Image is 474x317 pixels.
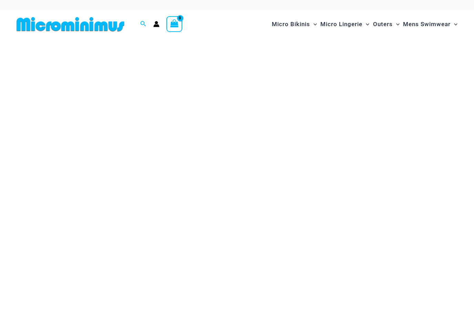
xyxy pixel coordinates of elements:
span: Micro Lingerie [320,15,362,33]
nav: Site Navigation [269,13,460,36]
span: Micro Bikinis [272,15,310,33]
span: Mens Swimwear [403,15,451,33]
span: Menu Toggle [451,15,457,33]
span: Menu Toggle [362,15,369,33]
a: Mens SwimwearMenu ToggleMenu Toggle [401,14,459,35]
a: Search icon link [140,20,146,29]
a: View Shopping Cart, empty [166,16,182,32]
span: Outers [373,15,393,33]
span: Menu Toggle [310,15,317,33]
a: Micro BikinisMenu ToggleMenu Toggle [270,14,319,35]
img: MM SHOP LOGO FLAT [14,17,127,32]
a: Micro LingerieMenu ToggleMenu Toggle [319,14,371,35]
span: Menu Toggle [393,15,400,33]
a: OutersMenu ToggleMenu Toggle [371,14,401,35]
a: Account icon link [153,21,159,27]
